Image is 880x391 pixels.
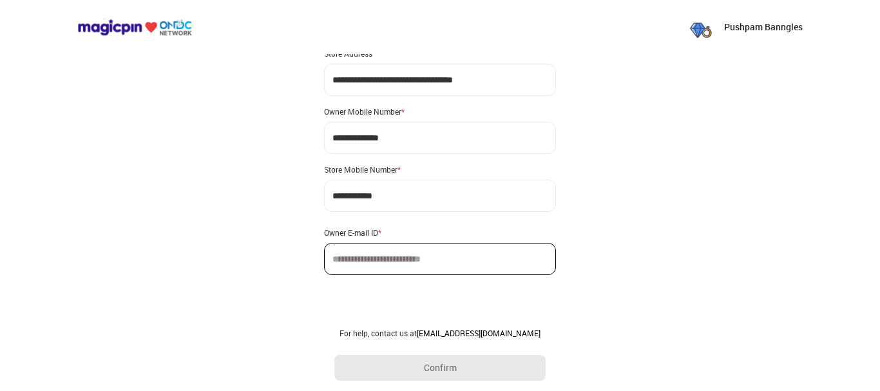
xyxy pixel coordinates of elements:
[334,328,546,338] div: For help, contact us at
[324,164,556,175] div: Store Mobile Number
[688,14,714,40] img: hGMhn3Z9WaElw_ExH82GcUx0DVY-ijnkHALzQNg9U5uUuZO0dzoz9JsufOVKGH2i3AbXY3fQLZ0PxX0DziP61yO1rA
[724,21,803,33] p: Pushpam Banngles
[77,19,192,36] img: ondc-logo-new-small.8a59708e.svg
[417,328,540,338] a: [EMAIL_ADDRESS][DOMAIN_NAME]
[324,227,556,238] div: Owner E-mail ID
[324,106,556,117] div: Owner Mobile Number
[334,355,546,381] button: Confirm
